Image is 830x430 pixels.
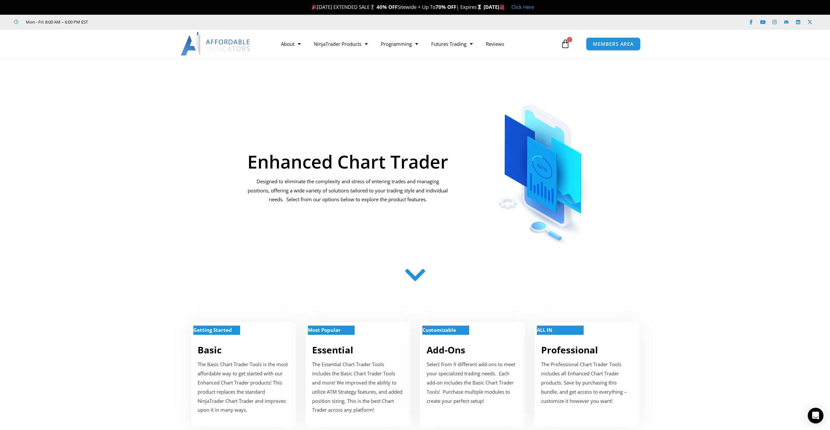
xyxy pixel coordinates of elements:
[181,32,251,56] img: LogoAI | Affordable Indicators – NinjaTrader
[312,5,317,9] img: 🎉
[24,18,88,26] span: Mon - Fri: 8:00 AM – 6:00 PM EST
[370,5,375,9] img: 🏌️‍♂️
[479,36,511,51] a: Reviews
[541,344,598,356] a: Professional
[198,360,289,415] p: The Basic Chart Trader Tools is the most affordable way to get started with our Enhanced Chart Tr...
[808,408,823,423] div: Open Intercom Messenger
[374,36,425,51] a: Programming
[537,327,552,333] strong: ALL IN
[307,36,374,51] a: NinjaTrader Products
[422,327,456,333] strong: Customizable
[477,88,611,247] img: ChartTrader | Affordable Indicators – NinjaTrader
[427,344,465,356] a: Add-Ons
[541,360,633,405] p: The Professional Chart Trader Tools includes all Enhanced Chart Trader products. Save by purchasi...
[425,36,479,51] a: Futures Trading
[274,36,307,51] a: About
[377,4,397,10] strong: 40% OFF
[308,327,341,333] strong: Most Popular
[586,37,641,51] a: MEMBERS AREA
[198,344,221,356] a: Basic
[247,152,449,170] h1: Enhanced Chart Trader
[551,34,580,53] a: 1
[593,42,634,46] span: MEMBERS AREA
[274,36,559,51] nav: Menu
[427,360,518,405] p: Select from 9 different add-ons to meet your specialized trading needs. Each add-on includes the ...
[310,4,484,10] span: [DATE] EXTENDED SALE Sitewide + Up To | Expires
[511,4,534,10] a: Click Here
[97,19,195,25] iframe: Customer reviews powered by Trustpilot
[312,344,353,356] a: Essential
[477,5,482,9] img: ⌛
[500,5,504,9] img: 🏭
[247,177,449,205] p: Designed to eliminate the complexity and stress of entering trades and managing positions, offeri...
[435,4,456,10] strong: 70% OFF
[193,327,232,333] strong: Getting Started
[567,37,572,42] span: 1
[312,360,404,415] p: The Essential Chart Trader Tools includes the Basic Chart Trader Tools and more! We improved the ...
[484,4,505,10] strong: [DATE]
